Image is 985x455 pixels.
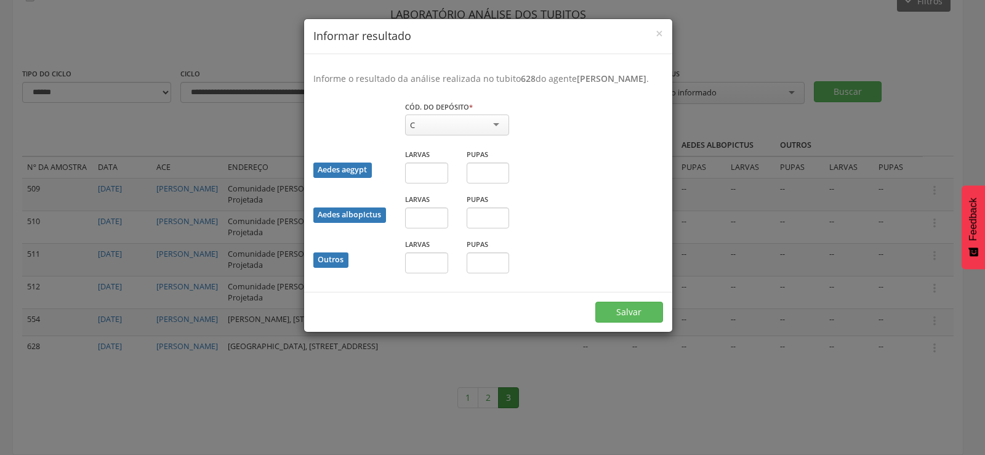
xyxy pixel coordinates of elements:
span: Feedback [968,198,979,241]
span: × [656,25,663,42]
label: Larvas [405,150,430,159]
label: Cód. do depósito [405,102,473,112]
label: Larvas [405,195,430,204]
label: Pupas [467,195,488,204]
div: Outros [313,252,348,268]
label: Larvas [405,240,430,249]
button: Salvar [595,302,663,323]
p: Informe o resultado da análise realizada no tubito do agente . [313,73,663,85]
button: Close [656,27,663,40]
label: Pupas [467,240,488,249]
div: Aedes albopictus [313,207,386,223]
h4: Informar resultado [313,28,663,44]
button: Feedback - Mostrar pesquisa [962,185,985,269]
div: Aedes aegypt [313,163,372,178]
div: C [410,119,415,131]
b: [PERSON_NAME] [577,73,646,84]
b: 628 [521,73,536,84]
label: Pupas [467,150,488,159]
